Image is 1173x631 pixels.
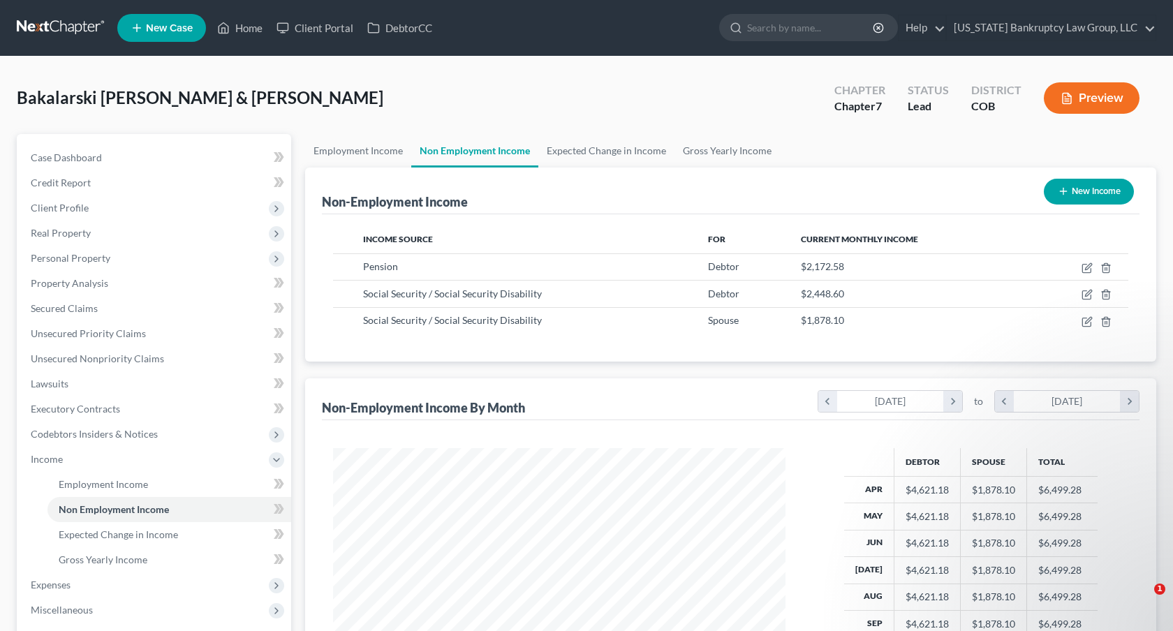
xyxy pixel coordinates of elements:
span: 1 [1154,584,1165,595]
a: Employment Income [47,472,291,497]
div: Chapter [834,98,885,114]
span: Personal Property [31,252,110,264]
span: Secured Claims [31,302,98,314]
span: New Case [146,23,193,34]
th: Debtor [894,448,960,476]
a: Expected Change in Income [47,522,291,547]
a: Case Dashboard [20,145,291,170]
span: Income [31,453,63,465]
a: Gross Yearly Income [674,134,780,168]
th: Apr [844,476,894,503]
span: Credit Report [31,177,91,188]
a: Unsecured Nonpriority Claims [20,346,291,371]
span: Client Profile [31,202,89,214]
span: Employment Income [59,478,148,490]
a: Home [210,15,270,40]
a: Property Analysis [20,271,291,296]
th: Aug [844,584,894,610]
span: Expected Change in Income [59,528,178,540]
span: Debtor [708,260,739,272]
a: [US_STATE] Bankruptcy Law Group, LLC [947,15,1156,40]
iframe: Intercom live chat [1126,584,1159,617]
div: District [971,82,1021,98]
span: $1,878.10 [801,314,844,326]
a: DebtorCC [360,15,439,40]
a: Lawsuits [20,371,291,396]
div: Status [908,82,949,98]
span: 7 [876,99,882,112]
input: Search by name... [747,15,875,40]
span: Real Property [31,227,91,239]
a: Credit Report [20,170,291,195]
span: Gross Yearly Income [59,554,147,565]
button: Preview [1044,82,1139,114]
span: Expenses [31,579,71,591]
a: Expected Change in Income [538,134,674,168]
span: For [708,234,725,244]
div: Chapter [834,82,885,98]
a: Non Employment Income [47,497,291,522]
span: Unsecured Nonpriority Claims [31,352,164,364]
span: Non Employment Income [59,503,169,515]
div: COB [971,98,1021,114]
span: Property Analysis [31,277,108,289]
span: Debtor [708,288,739,299]
a: Non Employment Income [411,134,538,168]
span: $2,172.58 [801,260,844,272]
span: Codebtors Insiders & Notices [31,428,158,440]
th: May [844,503,894,530]
div: Non-Employment Income [322,193,468,210]
span: Pension [363,260,398,272]
a: Executory Contracts [20,396,291,422]
span: Social Security / Social Security Disability [363,288,542,299]
span: Case Dashboard [31,151,102,163]
span: Spouse [708,314,739,326]
a: Secured Claims [20,296,291,321]
a: Unsecured Priority Claims [20,321,291,346]
i: chevron_left [818,391,837,412]
th: Jun [844,530,894,556]
a: Gross Yearly Income [47,547,291,572]
span: Income Source [363,234,433,244]
button: New Income [1044,179,1134,205]
div: [DATE] [837,391,944,412]
span: $2,448.60 [801,288,844,299]
span: Bakalarski [PERSON_NAME] & [PERSON_NAME] [17,87,383,107]
a: Help [899,15,945,40]
div: Non-Employment Income By Month [322,399,525,416]
a: Client Portal [270,15,360,40]
span: Social Security / Social Security Disability [363,314,542,326]
span: Miscellaneous [31,604,93,616]
th: [DATE] [844,557,894,584]
span: Lawsuits [31,378,68,389]
div: Lead [908,98,949,114]
span: Current Monthly Income [801,234,918,244]
span: Executory Contracts [31,403,120,415]
span: Unsecured Priority Claims [31,327,146,339]
a: Employment Income [305,134,411,168]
